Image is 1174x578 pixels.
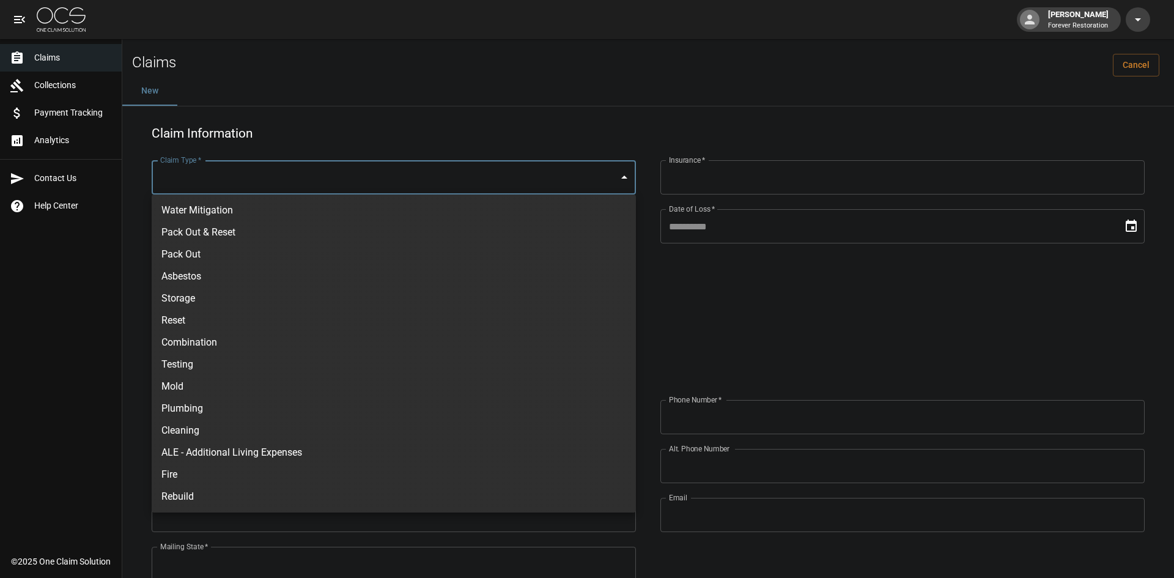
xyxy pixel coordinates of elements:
li: Pack Out [152,243,636,265]
li: Testing [152,354,636,376]
li: Water Mitigation [152,199,636,221]
li: Asbestos [152,265,636,287]
li: Fire [152,464,636,486]
li: Pack Out & Reset [152,221,636,243]
li: Combination [152,332,636,354]
li: Plumbing [152,398,636,420]
li: Reset [152,309,636,332]
li: Rebuild [152,486,636,508]
li: ALE - Additional Living Expenses [152,442,636,464]
li: Cleaning [152,420,636,442]
li: Storage [152,287,636,309]
li: Mold [152,376,636,398]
